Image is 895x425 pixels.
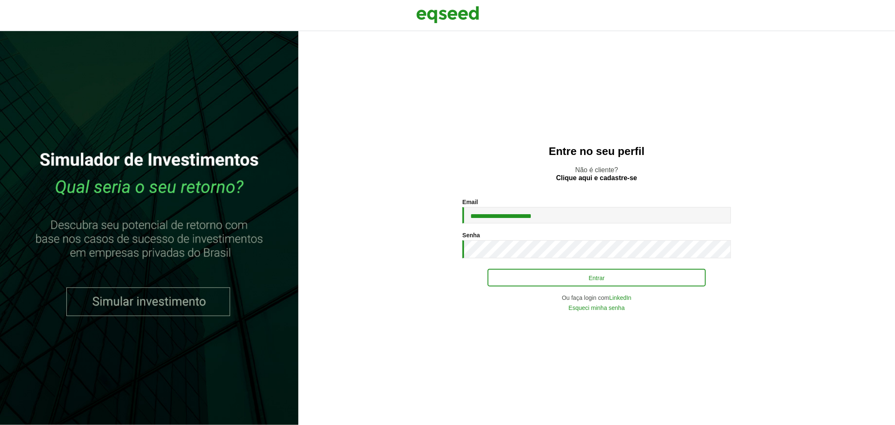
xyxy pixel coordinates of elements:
button: Entrar [488,269,706,286]
h2: Entre no seu perfil [315,145,878,157]
label: Senha [462,232,480,238]
p: Não é cliente? [315,166,878,182]
a: Clique aqui e cadastre-se [556,175,637,181]
a: LinkedIn [609,295,631,301]
a: Esqueci minha senha [569,305,625,311]
div: Ou faça login com [462,295,731,301]
label: Email [462,199,478,205]
img: EqSeed Logo [416,4,479,25]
